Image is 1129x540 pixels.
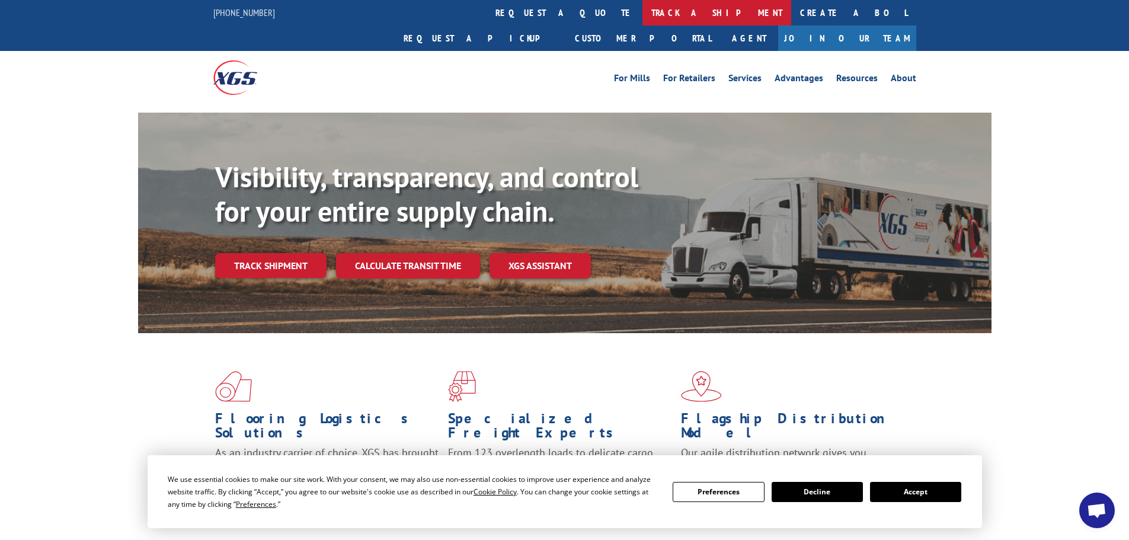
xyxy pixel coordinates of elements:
[395,25,566,51] a: Request a pickup
[148,455,982,528] div: Cookie Consent Prompt
[1079,493,1115,528] a: Open chat
[215,411,439,446] h1: Flooring Logistics Solutions
[168,473,658,510] div: We use essential cookies to make our site work. With your consent, we may also use non-essential ...
[215,371,252,402] img: xgs-icon-total-supply-chain-intelligence-red
[778,25,916,51] a: Join Our Team
[448,446,672,499] p: From 123 overlength loads to delicate cargo, our experienced staff knows the best way to move you...
[215,253,327,278] a: Track shipment
[772,482,863,502] button: Decline
[673,482,764,502] button: Preferences
[213,7,275,18] a: [PHONE_NUMBER]
[448,371,476,402] img: xgs-icon-focused-on-flooring-red
[474,487,517,497] span: Cookie Policy
[891,74,916,87] a: About
[490,253,591,279] a: XGS ASSISTANT
[215,158,638,229] b: Visibility, transparency, and control for your entire supply chain.
[728,74,762,87] a: Services
[448,411,672,446] h1: Specialized Freight Experts
[663,74,715,87] a: For Retailers
[336,253,480,279] a: Calculate transit time
[775,74,823,87] a: Advantages
[870,482,961,502] button: Accept
[681,371,722,402] img: xgs-icon-flagship-distribution-model-red
[836,74,878,87] a: Resources
[566,25,720,51] a: Customer Portal
[720,25,778,51] a: Agent
[215,446,439,488] span: As an industry carrier of choice, XGS has brought innovation and dedication to flooring logistics...
[236,499,276,509] span: Preferences
[681,446,899,474] span: Our agile distribution network gives you nationwide inventory management on demand.
[614,74,650,87] a: For Mills
[681,411,905,446] h1: Flagship Distribution Model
